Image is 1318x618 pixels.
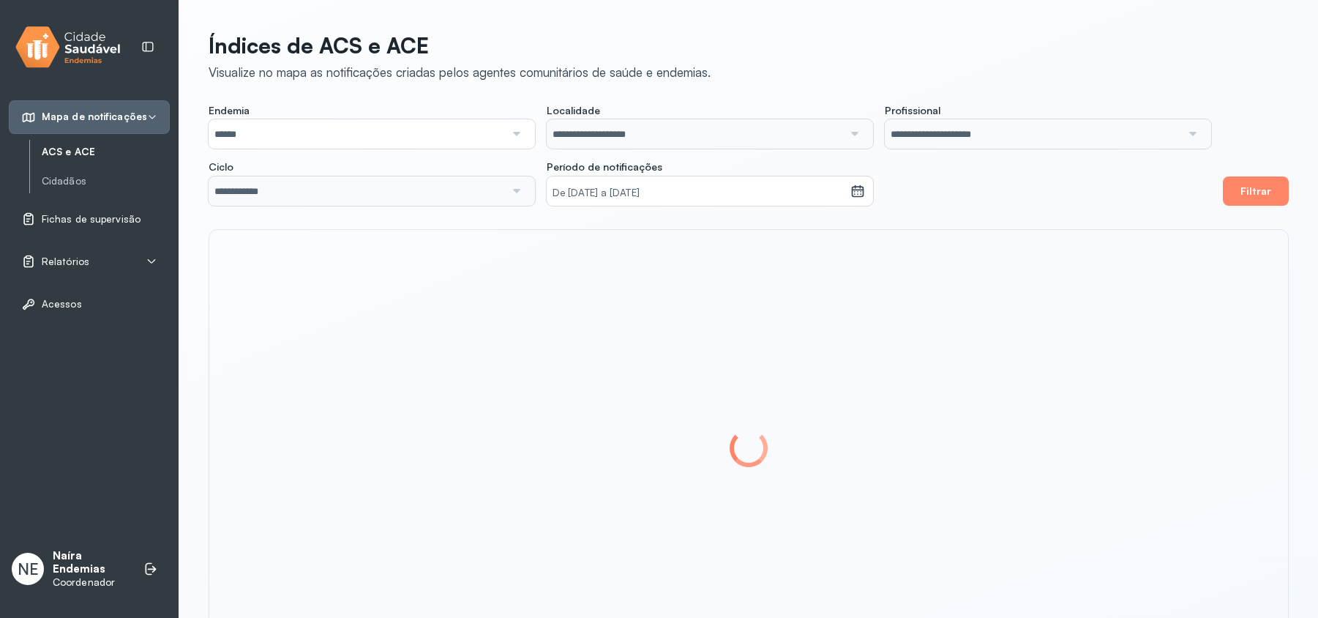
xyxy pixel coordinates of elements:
span: Acessos [42,298,82,310]
span: Localidade [547,104,600,117]
span: Relatórios [42,256,89,268]
a: ACS e ACE [42,146,170,158]
span: NE [18,559,39,578]
a: Acessos [21,297,157,311]
span: Profissional [885,104,940,117]
span: Mapa de notificações [42,111,147,123]
span: Endemia [209,104,250,117]
div: Visualize no mapa as notificações criadas pelos agentes comunitários de saúde e endemias. [209,64,711,80]
span: Ciclo [209,160,233,174]
small: De [DATE] a [DATE] [553,186,845,201]
a: Cidadãos [42,175,170,187]
img: logo.svg [15,23,121,71]
p: Índices de ACS e ACE [209,32,711,59]
span: Período de notificações [547,160,662,174]
a: Fichas de supervisão [21,212,157,226]
p: Coordenador [53,576,129,589]
p: Naíra Endemias [53,549,129,577]
a: Cidadãos [42,172,170,190]
span: Fichas de supervisão [42,213,141,226]
a: ACS e ACE [42,143,170,161]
